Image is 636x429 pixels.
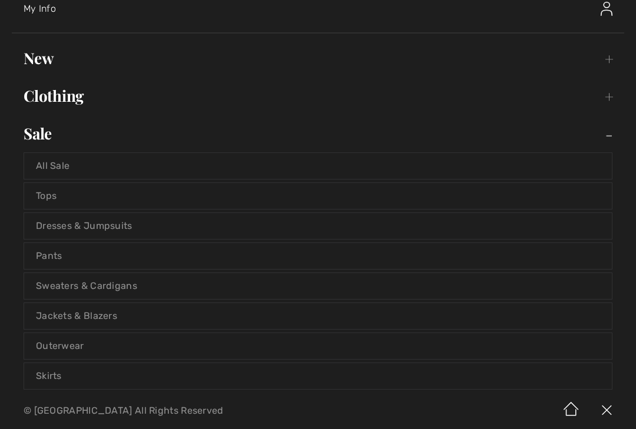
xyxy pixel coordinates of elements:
a: Skirts [24,363,612,389]
a: New [12,45,624,71]
a: Pants [24,243,612,269]
p: © [GEOGRAPHIC_DATA] All Rights Reserved [24,407,374,415]
img: Home [554,393,589,429]
a: Outerwear [24,333,612,359]
span: My Info [24,3,56,14]
a: Jackets & Blazers [24,303,612,329]
img: My Info [601,2,612,16]
a: Sweaters & Cardigans [24,273,612,299]
a: Sale [12,121,624,147]
a: Dresses & Jumpsuits [24,213,612,239]
a: Clothing [12,83,624,109]
a: All Sale [24,153,612,179]
img: X [589,393,624,429]
a: Tops [24,183,612,209]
